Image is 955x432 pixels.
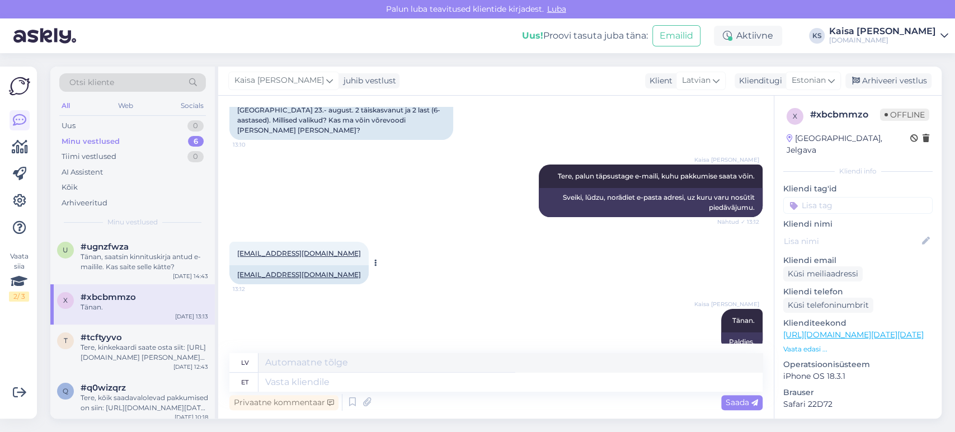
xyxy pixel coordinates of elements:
div: Tiimi vestlused [62,151,116,162]
div: # xbcbmmzo [810,108,880,121]
div: 0 [187,151,204,162]
span: Tänan. [732,316,755,325]
b: Uus! [522,30,543,41]
span: Saada [726,397,758,407]
div: Küsi telefoninumbrit [783,298,873,313]
div: [DATE] 10:18 [175,413,208,421]
a: [EMAIL_ADDRESS][DOMAIN_NAME] [237,249,361,257]
div: KS [809,28,825,44]
span: Offline [880,109,929,121]
span: 13:12 [233,285,275,293]
p: Kliendi email [783,255,933,266]
span: Luba [544,4,570,14]
div: Küsi meiliaadressi [783,266,863,281]
span: Kaisa [PERSON_NAME] [234,74,324,87]
span: Otsi kliente [69,77,114,88]
div: Paldies. [721,332,763,351]
a: [URL][DOMAIN_NAME][DATE][DATE] [783,330,924,340]
span: Minu vestlused [107,217,158,227]
div: Minu vestlused [62,136,120,147]
div: Kliendi info [783,166,933,176]
p: Klienditeekond [783,317,933,329]
div: 0 [187,120,204,132]
span: u [63,246,68,254]
p: Operatsioonisüsteem [783,359,933,370]
div: Aktiivne [714,26,782,46]
input: Lisa tag [783,197,933,214]
span: Latvian [682,74,711,87]
div: [DATE] 13:13 [175,312,208,321]
div: Kaisa [PERSON_NAME] [829,27,936,36]
div: Klienditugi [735,75,782,87]
p: iPhone OS 18.3.1 [783,370,933,382]
span: #xbcbmmzo [81,292,136,302]
p: Kliendi nimi [783,218,933,230]
span: #q0wizqrz [81,383,126,393]
input: Lisa nimi [784,235,920,247]
span: q [63,387,68,395]
div: Kõik [62,182,78,193]
span: t [64,336,68,345]
span: x [793,112,797,120]
span: Nähtud ✓ 13:12 [717,218,759,226]
p: Kliendi telefon [783,286,933,298]
div: [GEOGRAPHIC_DATA], Jelgava [787,133,910,156]
div: 2 / 3 [9,292,29,302]
div: 6 [188,136,204,147]
div: Uus [62,120,76,132]
div: Klient [645,75,672,87]
a: Kaisa [PERSON_NAME][DOMAIN_NAME] [829,27,948,45]
p: Brauser [783,387,933,398]
div: Socials [178,98,206,113]
span: Estonian [792,74,826,87]
div: Tänan. [81,302,208,312]
div: [GEOGRAPHIC_DATA] 23.- august. 2 täiskasvanut ja 2 last (6-aastased). Millised valikud? Kas ma võ... [229,101,453,140]
div: Vaata siia [9,251,29,302]
div: [DATE] 14:43 [173,272,208,280]
span: #ugnzfwza [81,242,129,252]
a: [EMAIL_ADDRESS][DOMAIN_NAME] [237,270,361,279]
div: Web [116,98,135,113]
span: Kaisa [PERSON_NAME] [694,156,759,164]
div: Tere, kõik saadavalolevad pakkumised on siin: [URL][DOMAIN_NAME][DATE][DATE][GEOGRAPHIC_DATA] [81,393,208,413]
div: Arhiveeritud [62,198,107,209]
p: Vaata edasi ... [783,344,933,354]
span: x [63,296,68,304]
div: [DATE] 12:43 [173,363,208,371]
p: Kliendi tag'id [783,183,933,195]
img: Askly Logo [9,76,30,97]
div: Proovi tasuta juba täna: [522,29,648,43]
button: Emailid [652,25,700,46]
span: 13:10 [233,140,275,149]
span: Kaisa [PERSON_NAME] [694,300,759,308]
div: Tere, kinkekaardi saate osta siit: [URL][DOMAIN_NAME] [PERSON_NAME] kinkekaardi kujundamist saate... [81,342,208,363]
div: juhib vestlust [339,75,396,87]
div: lv [241,353,249,372]
div: [DOMAIN_NAME] [829,36,936,45]
div: AI Assistent [62,167,103,178]
div: Arhiveeri vestlus [845,73,932,88]
div: et [241,373,248,392]
span: #tcftyyvo [81,332,122,342]
div: Privaatne kommentaar [229,395,338,410]
div: All [59,98,72,113]
div: Sveiki, lūdzu, norādiet e-pasta adresi, uz kuru varu nosūtīt piedāvājumu. [539,188,763,217]
p: Safari 22D72 [783,398,933,410]
div: Tänan, saatsin kinnituskirja antud e-mailile. Kas saite selle kätte? [81,252,208,272]
span: Tere, palun täpsustage e-maili, kuhu pakkumise saata võin. [558,172,755,180]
